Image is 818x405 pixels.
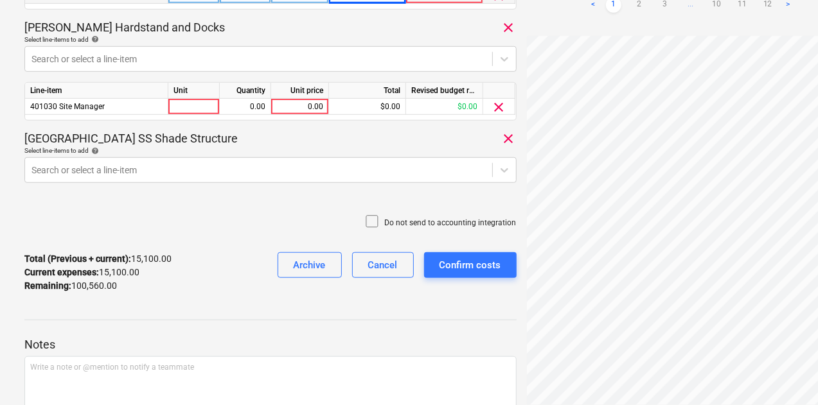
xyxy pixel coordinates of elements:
span: help [89,35,99,43]
div: 0.00 [225,99,265,115]
p: Notes [24,337,517,352]
div: $0.00 [329,99,406,115]
p: 100,560.00 [24,279,117,293]
div: Unit [168,83,220,99]
span: clear [492,99,507,115]
div: Select line-items to add [24,146,517,155]
div: Line-item [25,83,168,99]
p: Do not send to accounting integration [385,218,517,228]
div: Unit price [271,83,329,99]
p: 15,100.00 [24,252,172,266]
div: Confirm costs [440,257,501,273]
p: [PERSON_NAME] Hardstand and Docks [24,20,225,35]
div: $0.00 [406,99,483,115]
strong: Current expenses : [24,267,99,277]
span: 401030 Site Manager [30,102,105,111]
strong: Remaining : [24,280,71,291]
button: Archive [278,252,342,278]
div: Total [329,83,406,99]
button: Confirm costs [424,252,517,278]
span: help [89,147,99,155]
div: 0.00 [276,99,323,115]
p: 15,100.00 [24,266,139,279]
span: clear [501,20,517,35]
div: Quantity [220,83,271,99]
div: Select line-items to add [24,35,517,44]
p: [GEOGRAPHIC_DATA] SS Shade Structure [24,131,238,146]
button: Cancel [352,252,414,278]
span: clear [501,131,517,146]
strong: Total (Previous + current) : [24,254,131,264]
div: Cancel [368,257,398,273]
div: Archive [294,257,326,273]
div: Revised budget remaining [406,83,483,99]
